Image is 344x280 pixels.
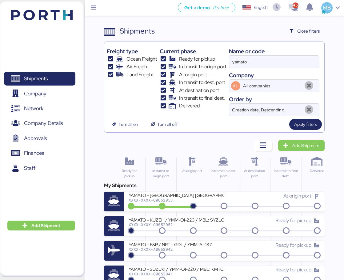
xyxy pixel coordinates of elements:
[24,149,44,158] span: Finances
[24,119,63,128] span: Company Details
[4,146,75,160] a: Finances
[107,119,143,130] button: Turn all on
[210,168,236,179] div: In transit to dest. port
[120,26,155,37] div: Shipments
[229,47,319,55] div: Name or code
[179,79,225,86] span: In transit to dest. port
[7,221,75,230] button: Add Shipment
[129,242,224,247] div: YAMATO - F&P / NRT - GDL / YMM-AI-187
[146,119,182,130] button: Turn all off
[129,272,224,276] div: XXXX-XXXX-O0052041
[129,192,224,198] div: YAMATO - [GEOGRAPHIC_DATA] [GEOGRAPHIC_DATA] / YMM-OI-222 / MBL: NGTL74763778 / HBL: YTJTGI100055...
[129,198,224,202] div: XXXX-XXXX-O0052053
[129,222,224,227] div: XXXX-XXXX-O0052052
[233,82,238,89] span: AL
[4,86,75,101] a: Company
[242,168,267,179] div: At destination port
[179,94,225,102] span: In transit to final dest.
[229,71,319,79] div: Company
[285,26,325,37] button: Close filters
[31,222,60,229] span: Add Shipment
[179,102,200,110] span: Delivered
[297,27,320,35] span: Close filters
[4,131,75,146] a: Approvals
[292,142,320,149] span: Add Shipment
[179,87,219,94] span: At destination port
[323,4,331,12] span: MB
[4,72,75,86] a: Shipments
[275,217,311,224] span: Ready for pickup
[148,168,174,179] div: In transit to origin port
[275,266,311,273] span: Ready for pickup
[24,74,48,83] span: Shipments
[104,182,325,189] div: My Shipments
[157,121,178,128] span: Turn all off
[88,3,99,13] button: Menu
[4,102,75,116] a: Network
[129,266,224,271] div: YAMATO - SUZUKI / YMM-OI-220 / MBL: KMTCJKT5221920 / HBL: YIFFW0162605 / FCL
[229,95,319,103] div: Order by
[179,63,226,70] span: In transit to origin port
[275,242,311,248] span: Ready for pickup
[107,47,157,55] div: Freight type
[24,134,47,143] span: Approvals
[126,55,157,63] span: Ocean Freight
[160,47,226,55] div: Current phase
[278,140,325,151] a: Add Shipment
[273,168,299,179] div: In transit to final dest.
[129,217,224,222] div: YAMATO - KUZEH / YMM-OI-223 / MBL: SYZLO25G1159 / HBL: YTJYO100538 / LCL
[118,121,138,128] span: Turn all on
[179,71,207,78] span: At origin port
[126,71,154,78] span: Land Freight
[24,164,35,173] span: Staff
[283,193,311,199] span: At origin port
[304,168,330,174] div: Delivered
[4,116,75,130] a: Company Details
[242,80,302,92] input: AL
[116,168,142,179] div: Ready for pickup
[24,104,43,113] span: Network
[129,247,224,251] div: XXXX-XXXX-A0052042
[294,121,317,128] span: Apply filters
[179,168,205,174] div: At origin port
[179,55,215,63] span: Ready for pickup
[254,4,268,11] div: English
[24,89,46,98] span: Company
[289,119,322,130] button: Apply filters
[126,63,149,70] span: Air Freight
[4,161,75,175] a: Staff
